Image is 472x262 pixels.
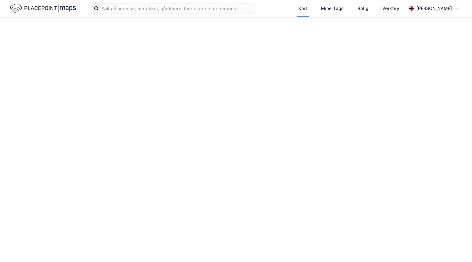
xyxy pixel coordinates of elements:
div: [PERSON_NAME] [416,5,452,12]
div: Kart [298,5,307,12]
div: Mine Tags [321,5,344,12]
img: logo.f888ab2527a4732fd821a326f86c7f29.svg [10,3,76,14]
div: Kontrollprogram for chat [441,232,472,262]
div: Bolig [357,5,368,12]
div: Verktøy [382,5,399,12]
input: Søk på adresse, matrikkel, gårdeiere, leietakere eller personer [99,4,255,13]
iframe: Chat Widget [441,232,472,262]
